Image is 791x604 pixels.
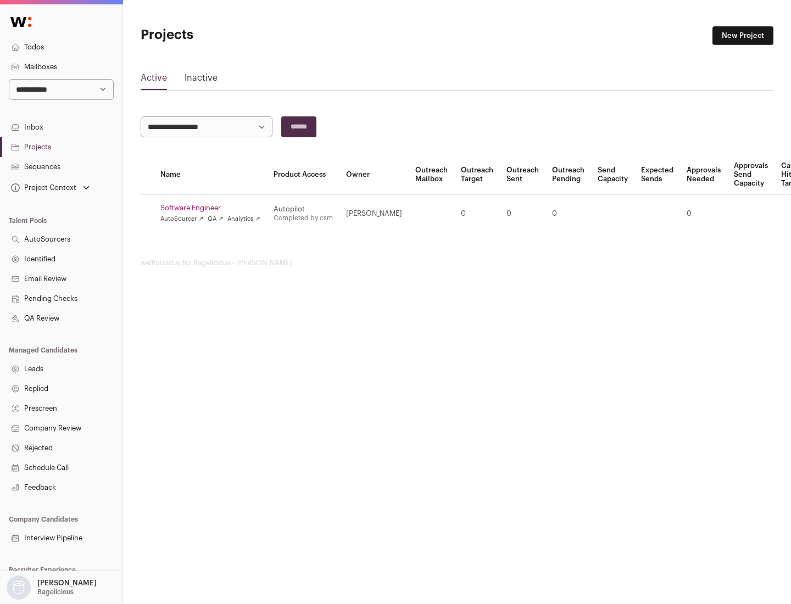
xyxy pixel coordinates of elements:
[727,155,775,195] th: Approvals Send Capacity
[208,215,223,223] a: QA ↗
[454,195,500,233] td: 0
[154,155,267,195] th: Name
[712,26,773,45] a: New Project
[160,215,203,223] a: AutoSourcer ↗
[680,155,727,195] th: Approvals Needed
[339,195,409,233] td: [PERSON_NAME]
[141,259,773,267] footer: wellfound:ai for Bagelicious - [PERSON_NAME]
[9,180,92,195] button: Open dropdown
[4,575,99,600] button: Open dropdown
[634,155,680,195] th: Expected Sends
[267,155,339,195] th: Product Access
[7,575,31,600] img: nopic.png
[339,155,409,195] th: Owner
[37,579,97,588] p: [PERSON_NAME]
[4,11,37,33] img: Wellfound
[680,195,727,233] td: 0
[500,195,545,233] td: 0
[454,155,500,195] th: Outreach Target
[545,155,591,195] th: Outreach Pending
[591,155,634,195] th: Send Capacity
[37,588,74,596] p: Bagelicious
[500,155,545,195] th: Outreach Sent
[9,183,76,192] div: Project Context
[545,195,591,233] td: 0
[274,215,333,221] a: Completed by csm
[185,71,218,89] a: Inactive
[409,155,454,195] th: Outreach Mailbox
[141,71,167,89] a: Active
[160,204,260,212] a: Software Engineer
[141,26,352,44] h1: Projects
[227,215,260,223] a: Analytics ↗
[274,205,333,214] div: Autopilot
